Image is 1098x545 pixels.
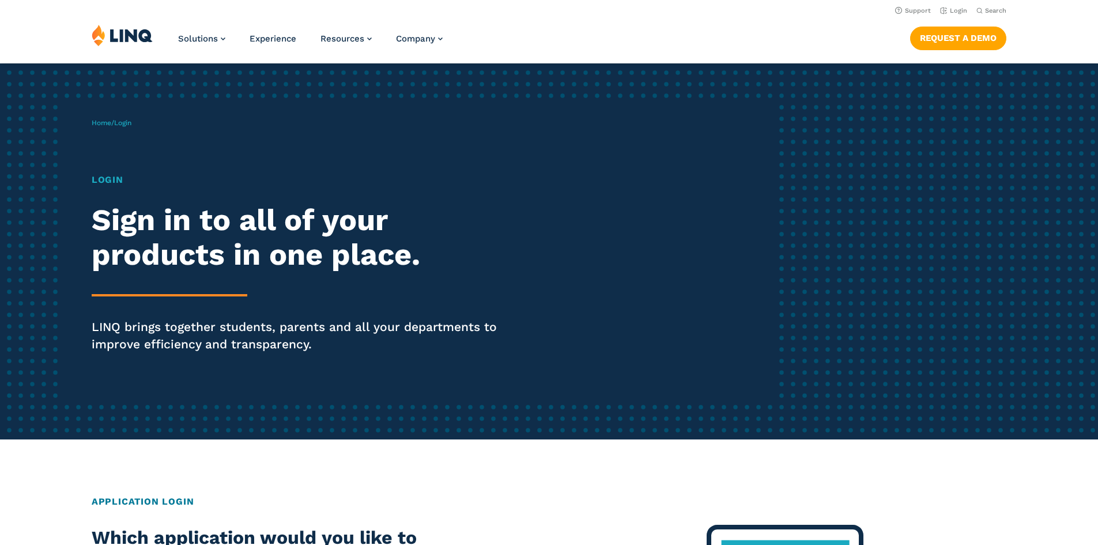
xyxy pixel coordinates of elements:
span: Company [396,33,435,44]
h2: Application Login [92,495,1006,509]
span: Solutions [178,33,218,44]
span: Resources [320,33,364,44]
p: LINQ brings together students, parents and all your departments to improve efficiency and transpa... [92,318,515,353]
button: Open Search Bar [976,6,1006,15]
a: Resources [320,33,372,44]
span: / [92,119,131,127]
h1: Login [92,173,515,187]
a: Home [92,119,111,127]
a: Company [396,33,443,44]
nav: Button Navigation [910,24,1006,50]
h2: Sign in to all of your products in one place. [92,203,515,272]
img: LINQ | K‑12 Software [92,24,153,46]
nav: Primary Navigation [178,24,443,62]
a: Login [940,7,967,14]
a: Experience [250,33,296,44]
a: Solutions [178,33,225,44]
span: Login [114,119,131,127]
a: Request a Demo [910,27,1006,50]
a: Support [895,7,931,14]
span: Search [985,7,1006,14]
